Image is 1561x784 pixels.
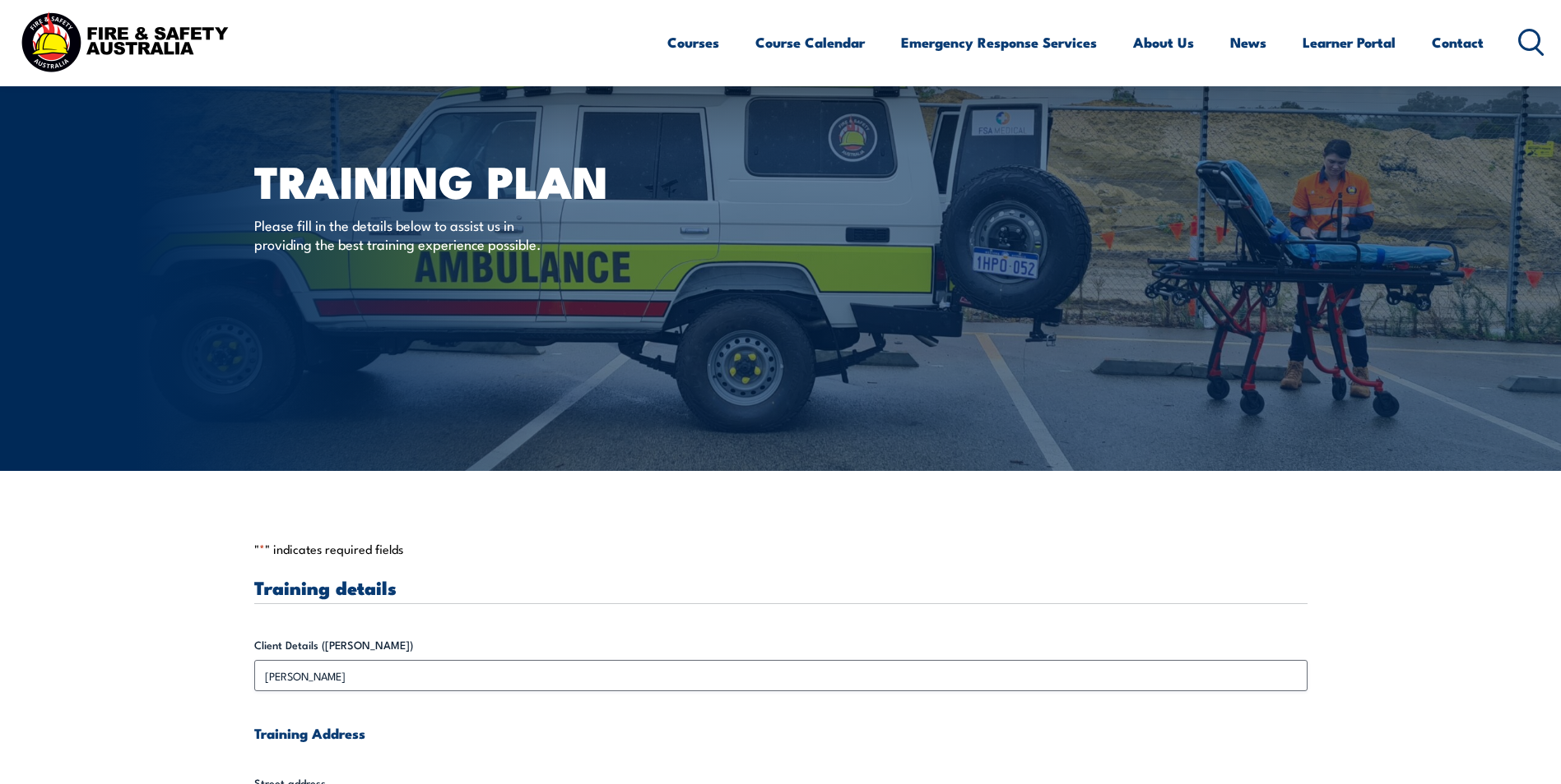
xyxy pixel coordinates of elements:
[667,21,719,64] a: Courses
[1432,21,1484,64] a: Contact
[1303,21,1396,64] a: Learner Portal
[1133,21,1194,64] a: About Us
[254,541,1308,557] p: " " indicates required fields
[1230,21,1266,64] a: News
[254,724,1308,742] h4: Training Address
[755,21,865,64] a: Course Calendar
[254,637,1308,653] label: Client Details ([PERSON_NAME])
[254,578,1308,597] h3: Training details
[254,215,555,254] p: Please fill in the details below to assist us in providing the best training experience possible.
[254,161,661,200] h1: Training plan
[901,21,1097,64] a: Emergency Response Services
